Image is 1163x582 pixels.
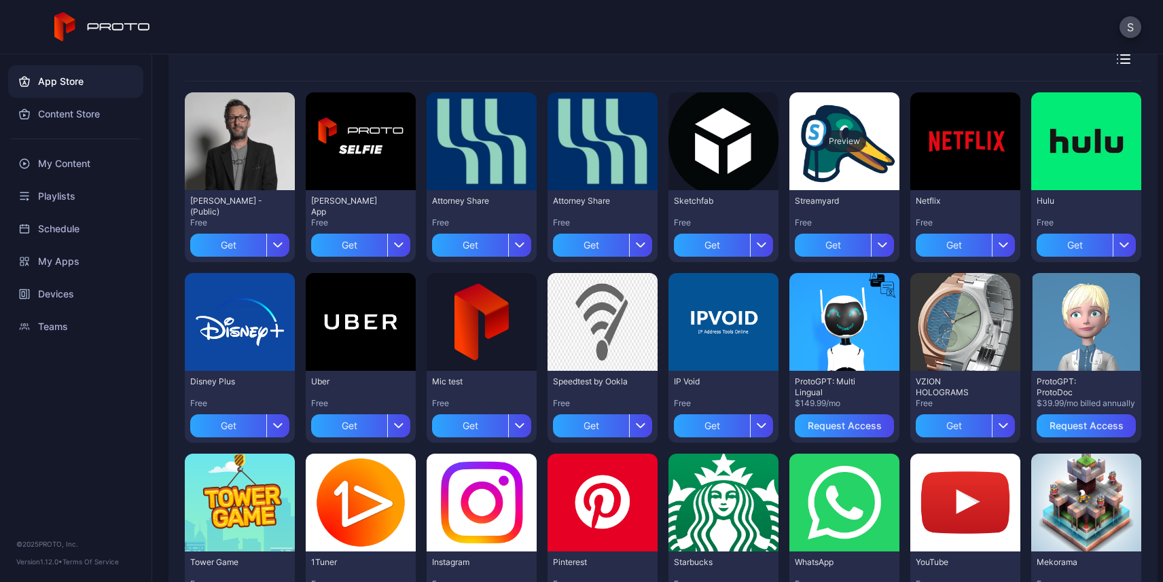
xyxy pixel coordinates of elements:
div: Get [1037,234,1113,257]
div: Get [674,414,750,437]
div: David Selfie App [311,196,386,217]
a: Devices [8,278,143,310]
a: My Content [8,147,143,180]
div: Sketchfab [674,196,749,206]
button: Get [311,228,410,257]
button: Get [1037,228,1136,257]
button: Get [190,228,289,257]
div: Get [795,234,871,257]
div: 1Tuner [311,557,386,568]
button: Get [916,409,1015,437]
button: Get [553,228,652,257]
div: Free [553,398,652,409]
div: Get [674,234,750,257]
div: Get [190,234,266,257]
button: Get [916,228,1015,257]
div: Free [553,217,652,228]
div: $149.99/mo [795,398,894,409]
div: Free [1037,217,1136,228]
div: Get [553,234,629,257]
div: Mekorama [1037,557,1111,568]
a: Content Store [8,98,143,130]
div: Get [916,414,992,437]
div: Hulu [1037,196,1111,206]
div: Disney Plus [190,376,265,387]
div: Get [553,414,629,437]
div: Instagram [432,557,507,568]
button: Get [553,409,652,437]
div: Free [432,217,531,228]
a: Schedule [8,213,143,245]
button: Request Access [795,414,894,437]
div: Request Access [808,420,882,431]
div: Streamyard [795,196,870,206]
div: YouTube [916,557,990,568]
div: ProtoGPT: ProtoDoc [1037,376,1111,398]
div: ProtoGPT: Multi Lingual [795,376,870,398]
div: IP Void [674,376,749,387]
div: Get [432,234,508,257]
button: Get [674,228,773,257]
div: Free [916,217,1015,228]
button: Get [674,409,773,437]
button: Get [190,409,289,437]
div: Mic test [432,376,507,387]
a: My Apps [8,245,143,278]
div: Free [190,398,289,409]
button: S [1120,16,1141,38]
div: Free [916,398,1015,409]
div: Uber [311,376,386,387]
div: Get [916,234,992,257]
div: Get [190,414,266,437]
button: Get [432,409,531,437]
button: Get [795,228,894,257]
div: Preview [823,130,866,152]
div: Pinterest [553,557,628,568]
a: Playlists [8,180,143,213]
div: © 2025 PROTO, Inc. [16,539,135,549]
div: Free [674,217,773,228]
div: David N Persona - (Public) [190,196,265,217]
div: Get [432,414,508,437]
a: Teams [8,310,143,343]
div: Starbucks [674,557,749,568]
div: Free [432,398,531,409]
div: Free [311,217,410,228]
div: Request Access [1050,420,1124,431]
div: Speedtest by Ookla [553,376,628,387]
div: Free [674,398,773,409]
span: Version 1.12.0 • [16,558,62,566]
div: Get [311,234,387,257]
div: Free [190,217,289,228]
button: Get [432,228,531,257]
button: Get [311,409,410,437]
div: Attorney Share [432,196,507,206]
a: Terms Of Service [62,558,119,566]
div: VZION HOLOGRAMS [916,376,990,398]
div: Tower Game [190,557,265,568]
div: Get [311,414,387,437]
div: $39.99/mo billed annually [1037,398,1136,409]
div: Free [311,398,410,409]
div: Netflix [916,196,990,206]
div: Free [795,217,894,228]
a: App Store [8,65,143,98]
button: Request Access [1037,414,1136,437]
div: Attorney Share [553,196,628,206]
div: WhatsApp [795,557,870,568]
